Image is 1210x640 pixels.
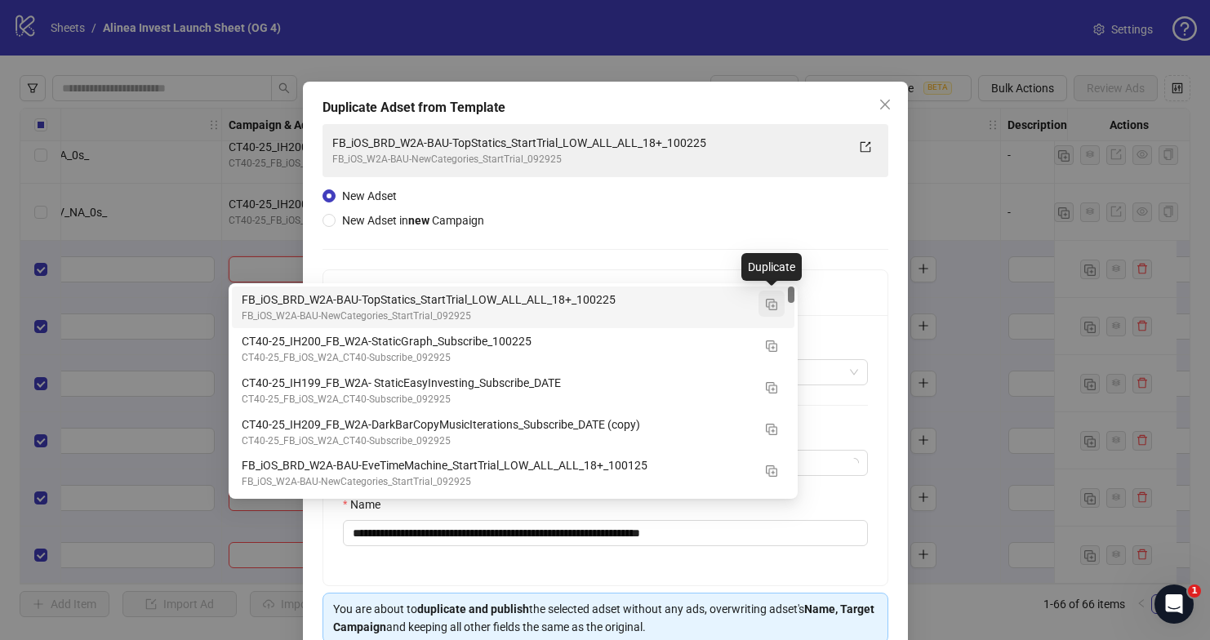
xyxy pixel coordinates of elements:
div: FB_iOS_BRD_W2A-BAU-TopStatics_StartTrial_LOW_ALL_ALL_18+_100225 [232,287,794,328]
div: CT40-25_FB_iOS_W2A_CT40-Subscribe_092925 [242,433,752,449]
div: CT40-25_IH200_FB_W2A-StaticGraph_Subscribe_100225 [232,328,794,370]
span: New Adset in Campaign [342,214,484,227]
div: You are about to the selected adset without any ads, overwriting adset's and keeping all other fi... [333,600,878,636]
div: CT40-25_IH209_FB_W2A-DarkBarCopyMusicIterations_Subscribe_DATE [232,494,794,536]
span: 120232476717240307 [353,451,858,475]
div: CT40-25_IH209_FB_W2A-DarkBarCopyMusicIterations_Subscribe_DATE (copy) [232,411,794,453]
button: Duplicate [758,291,785,317]
strong: duplicate and publish [417,602,529,616]
div: FB_iOS_W2A-BAU-NewCategories_StartTrial_092925 [242,474,752,490]
span: 1 [1188,584,1201,598]
img: Duplicate [766,340,777,352]
span: New Adset [342,189,397,202]
button: Duplicate [758,416,785,442]
div: Adset [343,282,868,303]
div: FB_iOS_W2A-BAU-NewCategories_StartTrial_092925 [332,152,846,167]
div: FB_iOS_BRD_W2A-BAU-TopStatics_StartTrial_LOW_ALL_ALL_18+_100225 [242,291,752,309]
img: Duplicate [766,382,777,393]
div: FB_iOS_BRD_W2A-BAU-TopStatics_StartTrial_LOW_ALL_ALL_18+_100225 [332,134,846,152]
div: CT40-25_IH209_FB_W2A-DarkBarCopyMusicIterations_Subscribe_DATE (copy) [242,416,752,433]
input: Name [343,520,868,546]
div: CT40-25_FB_iOS_W2A_CT40-Subscribe_092925 [242,350,752,366]
span: close [879,98,892,111]
button: Duplicate [758,374,785,400]
div: CT40-25_IH199_FB_W2A- StaticEasyInvesting_Subscribe_DATE [242,374,752,392]
div: Duplicate Adset from Template [323,98,888,118]
div: CT40-25_IH200_FB_W2A-StaticGraph_Subscribe_100225 [242,332,752,350]
span: export [860,141,871,153]
button: Duplicate [758,332,785,358]
button: Duplicate [758,456,785,482]
button: Close [872,91,898,118]
iframe: Intercom live chat [1154,584,1194,624]
img: Duplicate [766,465,777,477]
div: CT40-25_FB_iOS_W2A_CT40-Subscribe_092925 [242,392,752,407]
strong: Name, Target Campaign [333,602,874,633]
label: Name [343,496,391,513]
div: FB_iOS_BRD_W2A-BAU-EveTimeMachine_StartTrial_LOW_ALL_ALL_18+_100125 [232,452,794,494]
div: FB_iOS_W2A-BAU-NewCategories_StartTrial_092925 [242,309,752,324]
div: FB_iOS_BRD_W2A-BAU-EveTimeMachine_StartTrial_LOW_ALL_ALL_18+_100125 [242,456,752,474]
img: Duplicate [766,424,777,435]
div: Duplicate [741,253,802,281]
span: loading [848,457,859,468]
img: Duplicate [766,299,777,310]
div: CT40-25_IH199_FB_W2A- StaticEasyInvesting_Subscribe_DATE [232,370,794,411]
strong: new [408,214,429,227]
